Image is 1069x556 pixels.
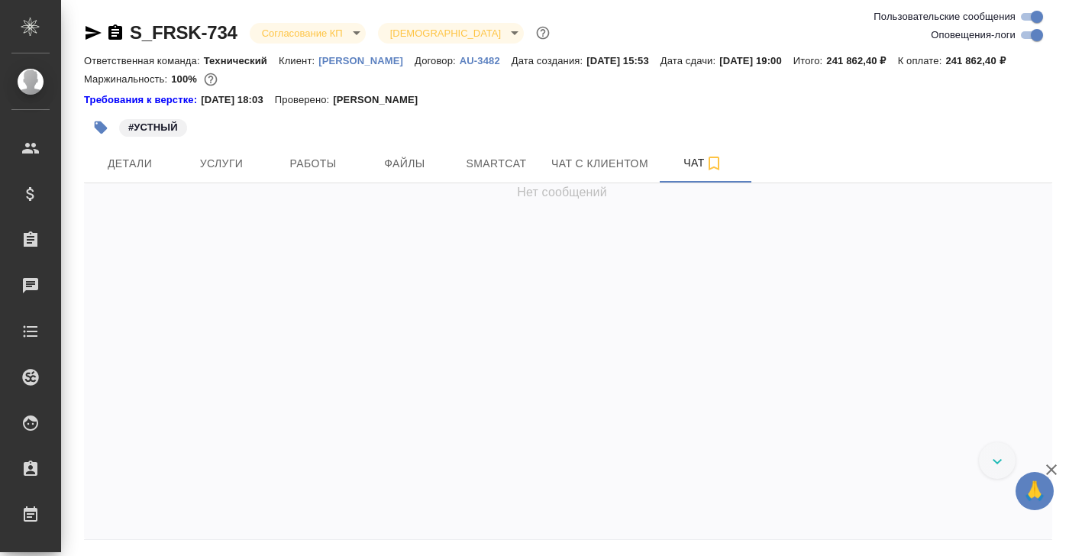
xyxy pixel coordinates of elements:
span: Детали [93,154,166,173]
span: Чат с клиентом [551,154,648,173]
a: AU-3482 [460,53,512,66]
p: Договор: [415,55,460,66]
p: Дата сдачи: [660,55,719,66]
div: Согласование КП [378,23,524,44]
button: 🙏 [1016,472,1054,510]
p: 100% [171,73,201,85]
a: S_FRSK-734 [130,22,237,43]
button: Добавить тэг [84,111,118,144]
span: Услуги [185,154,258,173]
div: Согласование КП [250,23,366,44]
button: [DEMOGRAPHIC_DATA] [386,27,505,40]
span: Чат [667,154,740,173]
a: Требования к верстке: [84,92,201,108]
p: Клиент: [279,55,318,66]
p: Маржинальность: [84,73,171,85]
p: 241 862,40 ₽ [945,55,1016,66]
p: Проверено: [275,92,334,108]
button: Доп статусы указывают на важность/срочность заказа [533,23,553,43]
span: Оповещения-логи [931,27,1016,43]
p: [DATE] 15:53 [586,55,660,66]
span: УСТНЫЙ [118,120,189,133]
span: Файлы [368,154,441,173]
p: Итого: [793,55,826,66]
p: AU-3482 [460,55,512,66]
p: Дата создания: [512,55,586,66]
p: [PERSON_NAME] [318,55,415,66]
p: [DATE] 18:03 [201,92,275,108]
p: Ответственная команда: [84,55,204,66]
button: 0.00 RUB; [201,69,221,89]
svg: Подписаться [705,154,723,173]
p: Технический [204,55,279,66]
span: 🙏 [1022,475,1048,507]
a: [PERSON_NAME] [318,53,415,66]
span: Smartcat [460,154,533,173]
p: #УСТНЫЙ [128,120,178,135]
p: [PERSON_NAME] [333,92,429,108]
button: Согласование КП [257,27,347,40]
span: Работы [276,154,350,173]
button: Скопировать ссылку для ЯМессенджера [84,24,102,42]
span: Нет сообщений [517,183,607,202]
button: Скопировать ссылку [106,24,124,42]
p: К оплате: [898,55,946,66]
p: [DATE] 19:00 [719,55,793,66]
p: 241 862,40 ₽ [826,55,897,66]
span: Пользовательские сообщения [874,9,1016,24]
div: Нажми, чтобы открыть папку с инструкцией [84,92,201,108]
